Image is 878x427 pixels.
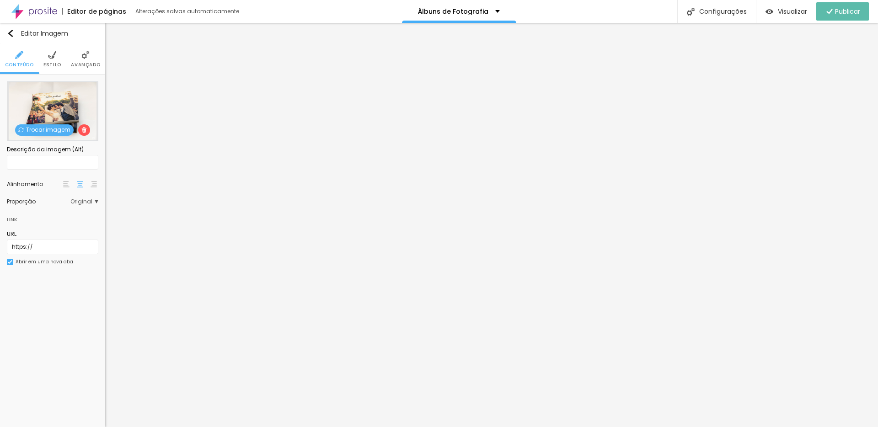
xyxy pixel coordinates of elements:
span: Publicar [835,8,860,15]
button: Visualizar [756,2,816,21]
span: Trocar imagem [15,124,74,136]
img: Icone [18,127,24,133]
div: URL [7,230,98,238]
div: Link [7,214,17,224]
img: Icone [687,8,695,16]
img: Icone [81,127,87,133]
div: Link [7,209,98,225]
div: Descrição da imagem (Alt) [7,145,98,154]
img: Icone [81,51,90,59]
div: Editar Imagem [7,30,68,37]
img: Icone [48,51,56,59]
img: paragraph-right-align.svg [91,181,97,187]
span: Visualizar [778,8,807,15]
img: Icone [8,260,12,264]
p: Álbuns de Fotografia [418,8,488,15]
div: Editor de páginas [62,8,126,15]
div: Alinhamento [7,181,62,187]
div: Alterações salvas automaticamente [135,9,241,14]
div: Proporção [7,199,70,204]
img: Icone [15,51,23,59]
img: paragraph-center-align.svg [77,181,83,187]
img: Icone [7,30,14,37]
div: Abrir em uma nova aba [16,260,73,264]
img: view-1.svg [766,8,773,16]
span: Conteúdo [5,63,34,67]
iframe: Editor [105,23,878,427]
img: paragraph-left-align.svg [63,181,70,187]
span: Estilo [43,63,61,67]
span: Avançado [71,63,100,67]
span: Original [70,199,98,204]
button: Publicar [816,2,869,21]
